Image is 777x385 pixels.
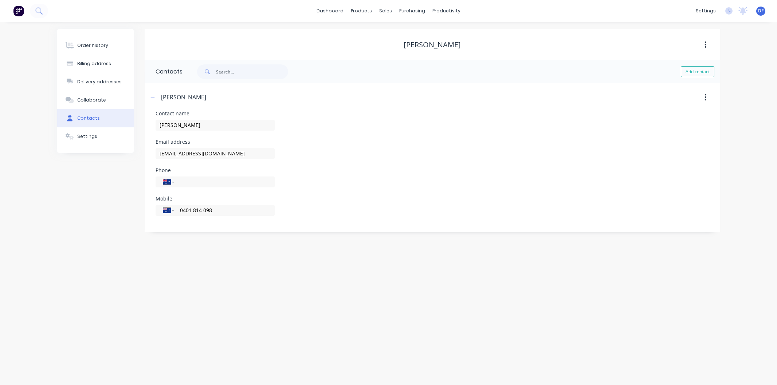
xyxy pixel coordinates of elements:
[57,127,134,146] button: Settings
[77,97,106,103] div: Collaborate
[156,139,275,144] div: Email address
[77,79,122,85] div: Delivery addresses
[681,66,714,77] button: Add contact
[77,133,97,140] div: Settings
[145,60,183,83] div: Contacts
[429,5,464,16] div: productivity
[396,5,429,16] div: purchasing
[13,5,24,16] img: Factory
[156,168,275,173] div: Phone
[156,196,275,201] div: Mobile
[57,91,134,109] button: Collaborate
[376,5,396,16] div: sales
[57,109,134,127] button: Contacts
[404,40,461,49] div: [PERSON_NAME]
[57,36,134,55] button: Order history
[156,111,275,116] div: Contact name
[161,93,206,102] div: [PERSON_NAME]
[758,8,764,14] span: DF
[313,5,347,16] a: dashboard
[77,115,100,122] div: Contacts
[347,5,376,16] div: products
[57,55,134,73] button: Billing address
[77,60,111,67] div: Billing address
[692,5,719,16] div: settings
[57,73,134,91] button: Delivery addresses
[77,42,108,49] div: Order history
[216,64,288,79] input: Search...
